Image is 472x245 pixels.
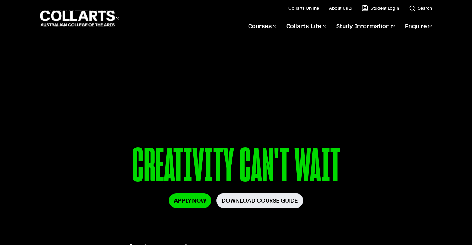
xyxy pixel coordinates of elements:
a: Collarts Online [288,5,319,11]
a: About Us [329,5,352,11]
p: CREATIVITY CAN'T WAIT [53,142,419,193]
a: Apply Now [169,193,211,208]
a: Download Course Guide [216,193,303,208]
div: Go to homepage [40,10,119,27]
a: Enquire [405,16,432,37]
a: Study Information [336,16,395,37]
a: Student Login [362,5,399,11]
a: Search [409,5,432,11]
a: Courses [248,16,276,37]
a: Collarts Life [286,16,326,37]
